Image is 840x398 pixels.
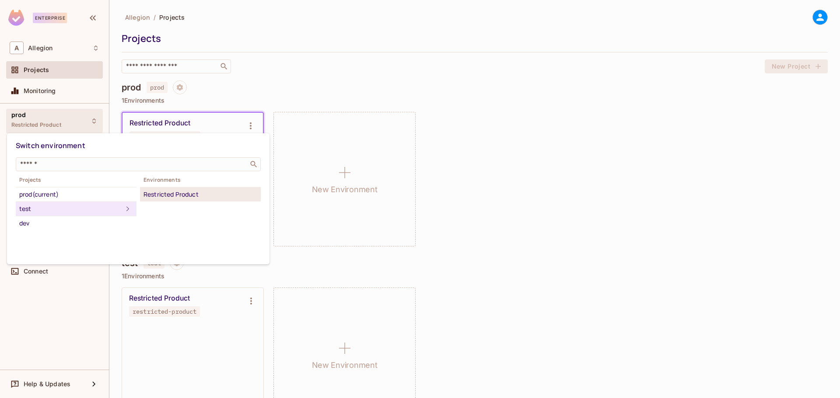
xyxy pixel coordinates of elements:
div: prod (current) [19,189,133,200]
div: test [19,204,122,214]
span: Environments [140,177,261,183]
div: Restricted Product [143,189,257,200]
span: Switch environment [16,141,85,150]
div: dev [19,218,133,228]
span: Projects [16,177,136,183]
